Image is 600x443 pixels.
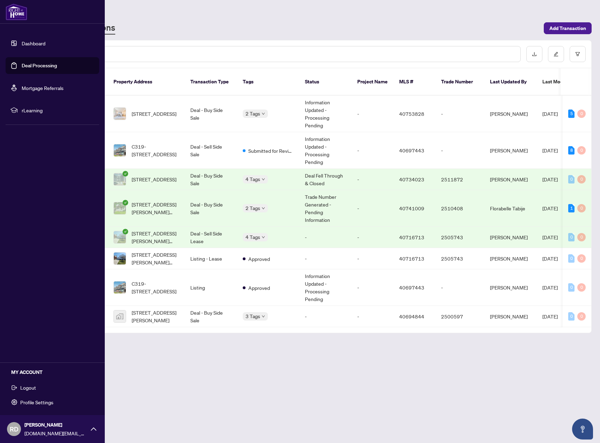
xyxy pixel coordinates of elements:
[132,110,176,118] span: [STREET_ADDRESS]
[568,312,575,321] div: 0
[436,248,484,269] td: 2505743
[132,230,179,245] span: [STREET_ADDRESS][PERSON_NAME][PERSON_NAME]
[568,146,575,155] div: 8
[299,132,352,169] td: Information Updated - Processing Pending
[399,313,424,320] span: 40694844
[299,248,352,269] td: -
[436,169,484,190] td: 2511872
[114,310,126,322] img: thumbnail-img
[568,204,575,212] div: 1
[526,46,542,62] button: download
[542,284,558,291] span: [DATE]
[246,110,260,118] span: 2 Tags
[6,382,99,393] button: Logout
[24,429,87,437] span: [DOMAIN_NAME][EMAIL_ADDRESS][DOMAIN_NAME]
[542,111,558,117] span: [DATE]
[399,255,424,262] span: 40716713
[575,52,580,57] span: filter
[22,106,94,114] span: rLearning
[6,396,99,408] button: Profile Settings
[185,96,237,132] td: Deal - Buy Side Sale
[577,312,586,321] div: 0
[484,169,537,190] td: [PERSON_NAME]
[6,3,27,20] img: logo
[568,175,575,183] div: 0
[399,147,424,153] span: 40697443
[399,176,424,182] span: 40734023
[484,132,537,169] td: [PERSON_NAME]
[108,68,185,96] th: Property Address
[436,306,484,327] td: 2500597
[352,227,394,248] td: -
[299,169,352,190] td: Deal Fell Through & Closed
[114,108,126,120] img: thumbnail-img
[114,253,126,264] img: thumbnail-img
[484,306,537,327] td: [PERSON_NAME]
[542,205,558,211] span: [DATE]
[542,78,585,85] span: Last Modified Date
[299,269,352,306] td: Information Updated - Processing Pending
[394,68,436,96] th: MLS #
[577,283,586,292] div: 0
[248,255,270,263] span: Approved
[532,52,537,57] span: download
[352,190,394,227] td: -
[399,234,424,240] span: 40716713
[248,284,270,292] span: Approved
[352,269,394,306] td: -
[436,96,484,132] td: -
[299,306,352,327] td: -
[114,202,126,214] img: thumbnail-img
[542,313,558,320] span: [DATE]
[22,85,64,91] a: Mortgage Referrals
[484,96,537,132] td: [PERSON_NAME]
[484,227,537,248] td: [PERSON_NAME]
[537,68,600,96] th: Last Modified Date
[352,68,394,96] th: Project Name
[436,269,484,306] td: -
[123,200,128,205] span: check-circle
[185,132,237,169] td: Deal - Sell Side Sale
[436,227,484,248] td: 2505743
[568,254,575,263] div: 0
[132,251,179,266] span: [STREET_ADDRESS][PERSON_NAME][PERSON_NAME]
[22,40,45,46] a: Dashboard
[22,62,57,69] a: Deal Processing
[577,175,586,183] div: 0
[542,234,558,240] span: [DATE]
[484,248,537,269] td: [PERSON_NAME]
[248,147,294,155] span: Submitted for Review
[572,419,593,440] button: Open asap
[20,382,36,393] span: Logout
[577,110,586,118] div: 0
[185,169,237,190] td: Deal - Buy Side Sale
[484,68,537,96] th: Last Updated By
[352,96,394,132] td: -
[123,171,128,177] span: check-circle
[237,68,299,96] th: Tags
[484,269,537,306] td: [PERSON_NAME]
[352,248,394,269] td: -
[185,190,237,227] td: Deal - Buy Side Sale
[568,110,575,118] div: 5
[542,176,558,182] span: [DATE]
[10,424,19,434] span: RD
[11,368,99,376] h5: MY ACCOUNT
[436,190,484,227] td: 2510408
[352,169,394,190] td: -
[185,306,237,327] td: Deal - Buy Side Sale
[185,269,237,306] td: Listing
[262,178,265,181] span: down
[352,132,394,169] td: -
[262,112,265,115] span: down
[132,201,179,216] span: [STREET_ADDRESS][PERSON_NAME][PERSON_NAME]
[542,147,558,153] span: [DATE]
[132,143,179,158] span: C319-[STREET_ADDRESS]
[399,205,424,211] span: 40741009
[548,46,564,62] button: edit
[262,235,265,239] span: down
[114,231,126,243] img: thumbnail-img
[299,227,352,248] td: -
[436,132,484,169] td: -
[299,96,352,132] td: Information Updated - Processing Pending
